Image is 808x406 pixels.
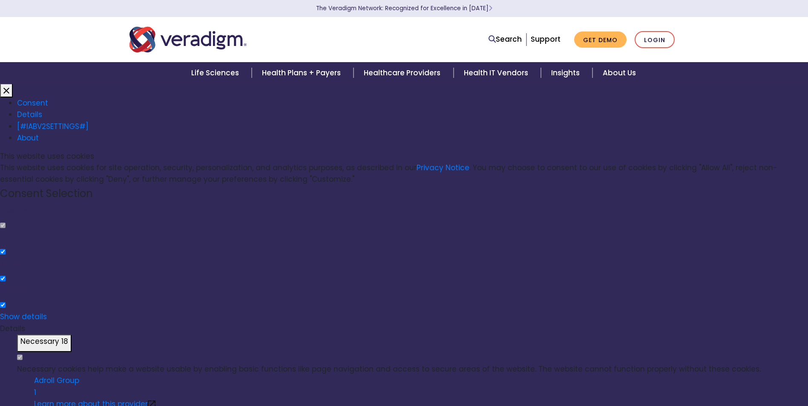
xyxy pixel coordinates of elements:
a: Details [17,109,42,120]
div: Necessary cookies help make a website usable by enabling basic functions like page navigation and... [17,363,808,375]
a: The Veradigm Network: Recognized for Excellence in [DATE]Learn More [316,4,492,12]
a: Insights [541,62,592,84]
a: Login [635,31,675,49]
a: About Us [592,62,646,84]
a: Privacy Notice [417,163,469,173]
a: Life Sciences [181,62,252,84]
a: Get Demo [574,31,627,48]
div: 1 [34,387,808,398]
label: Necessary [20,336,59,347]
img: Veradigm logo [129,26,247,54]
a: Healthcare Providers [354,62,453,84]
a: Health IT Vendors [454,62,541,84]
a: [#IABV2SETTINGS#] [17,121,89,132]
a: About [17,133,39,143]
a: Search [489,34,522,45]
a: Adroll Group1 [34,375,808,398]
a: Support [531,34,561,44]
a: Consent [17,98,48,108]
a: Health Plans + Payers [252,62,354,84]
button: Necessary (18) [17,335,72,352]
span: Learn More [489,4,492,12]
